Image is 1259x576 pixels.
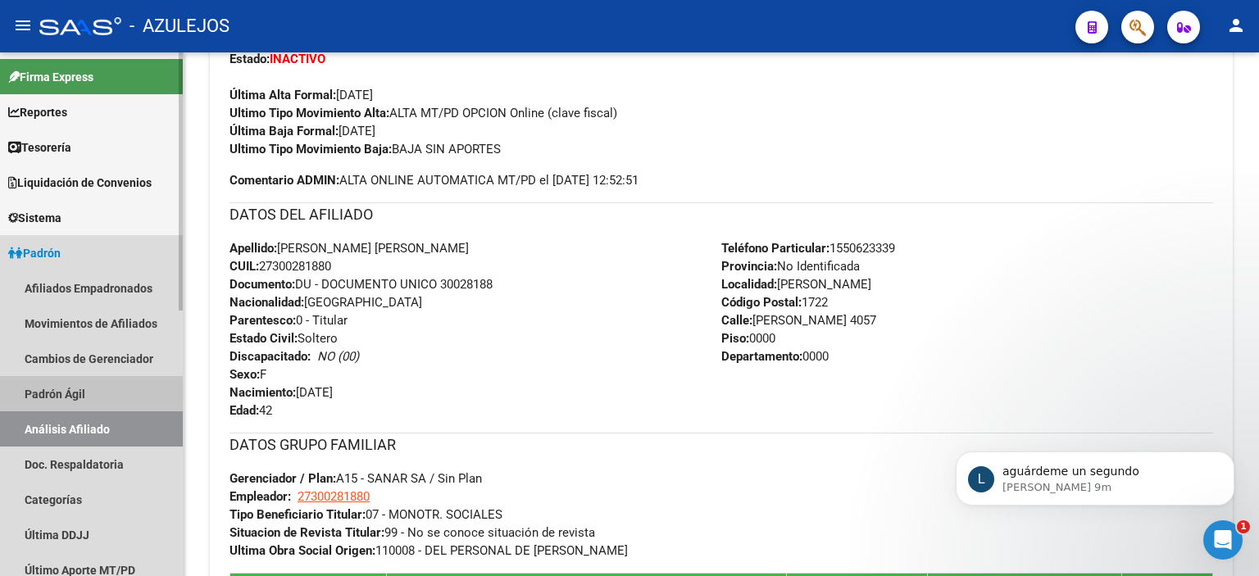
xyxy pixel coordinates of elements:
[230,525,384,540] strong: Situacion de Revista Titular:
[230,543,375,558] strong: Ultima Obra Social Origen:
[721,277,871,292] span: [PERSON_NAME]
[230,489,291,504] strong: Empleador:
[230,331,298,346] strong: Estado Civil:
[721,259,860,274] span: No Identificada
[230,433,1213,456] h3: DATOS GRUPO FAMILIAR
[1226,16,1246,35] mat-icon: person
[230,313,296,328] strong: Parentesco:
[230,241,277,256] strong: Apellido:
[8,174,152,192] span: Liquidación de Convenios
[230,106,389,120] strong: Ultimo Tipo Movimiento Alta:
[230,203,1213,226] h3: DATOS DEL AFILIADO
[721,277,777,292] strong: Localidad:
[230,403,272,418] span: 42
[230,507,366,522] strong: Tipo Beneficiario Titular:
[230,88,336,102] strong: Última Alta Formal:
[1237,520,1250,533] span: 1
[721,349,829,364] span: 0000
[230,403,259,418] strong: Edad:
[230,385,333,400] span: [DATE]
[230,259,259,274] strong: CUIL:
[721,331,775,346] span: 0000
[931,417,1259,532] iframe: Intercom notifications mensaje
[230,88,373,102] span: [DATE]
[721,349,802,364] strong: Departamento:
[721,241,829,256] strong: Teléfono Particular:
[230,385,296,400] strong: Nacimiento:
[230,367,266,382] span: F
[13,16,33,35] mat-icon: menu
[230,313,348,328] span: 0 - Titular
[8,68,93,86] span: Firma Express
[230,277,493,292] span: DU - DOCUMENTO UNICO 30028188
[8,209,61,227] span: Sistema
[230,106,617,120] span: ALTA MT/PD OPCION Online (clave fiscal)
[230,295,304,310] strong: Nacionalidad:
[8,103,67,121] span: Reportes
[230,471,336,486] strong: Gerenciador / Plan:
[270,52,325,66] strong: INACTIVO
[230,507,502,522] span: 07 - MONOTR. SOCIALES
[721,313,876,328] span: [PERSON_NAME] 4057
[230,277,295,292] strong: Documento:
[721,259,777,274] strong: Provincia:
[230,295,422,310] span: [GEOGRAPHIC_DATA]
[298,489,370,504] span: 27300281880
[8,244,61,262] span: Padrón
[230,331,338,346] span: Soltero
[721,295,802,310] strong: Código Postal:
[230,471,482,486] span: A15 - SANAR SA / Sin Plan
[1203,520,1243,560] iframe: Intercom live chat
[130,8,230,44] span: - AZULEJOS
[230,171,639,189] span: ALTA ONLINE AUTOMATICA MT/PD el [DATE] 12:52:51
[230,259,331,274] span: 27300281880
[230,525,595,540] span: 99 - No se conoce situación de revista
[721,313,752,328] strong: Calle:
[230,367,260,382] strong: Sexo:
[230,173,339,188] strong: Comentario ADMIN:
[230,543,628,558] span: 110008 - DEL PERSONAL DE [PERSON_NAME]
[317,349,359,364] i: NO (00)
[230,52,270,66] strong: Estado:
[8,138,71,156] span: Tesorería
[721,295,828,310] span: 1722
[230,124,339,138] strong: Última Baja Formal:
[721,331,749,346] strong: Piso:
[230,241,469,256] span: [PERSON_NAME] [PERSON_NAME]
[230,349,311,364] strong: Discapacitado:
[230,124,375,138] span: [DATE]
[721,241,895,256] span: 1550623339
[230,142,501,156] span: BAJA SIN APORTES
[230,142,392,156] strong: Ultimo Tipo Movimiento Baja:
